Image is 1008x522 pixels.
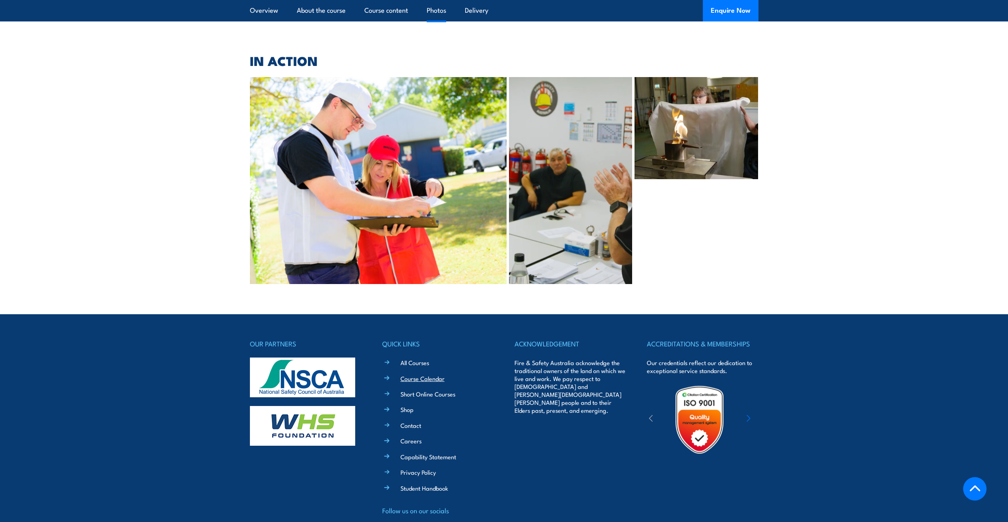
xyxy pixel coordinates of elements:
img: Fire Extinguisher Fire Blanket [635,77,758,179]
p: Fire & Safety Australia acknowledge the traditional owners of the land on which we live and work.... [515,359,626,414]
a: Shop [400,405,414,414]
img: Fire Combo Awareness Day [250,77,507,284]
img: ewpa-logo [735,406,804,433]
a: Short Online Courses [400,390,455,398]
img: Untitled design (19) [665,385,734,454]
h4: OUR PARTNERS [250,338,361,349]
h4: QUICK LINKS [382,338,493,349]
a: Capability Statement [400,452,456,461]
a: Privacy Policy [400,468,436,476]
a: Careers [400,437,422,445]
a: Course Calendar [400,374,445,383]
p: Our credentials reflect our dedication to exceptional service standards. [647,359,758,375]
img: nsca-logo-footer [250,358,355,397]
h4: ACCREDITATIONS & MEMBERSHIPS [647,338,758,349]
img: whs-logo-footer [250,406,355,446]
a: Student Handbook [400,484,448,492]
h4: Follow us on our socials [382,505,493,516]
a: Contact [400,421,421,429]
h2: IN ACTION [250,55,758,66]
a: All Courses [400,358,429,367]
h4: ACKNOWLEDGEMENT [515,338,626,349]
img: Fire Extinguisher Classroom Training [509,77,632,284]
